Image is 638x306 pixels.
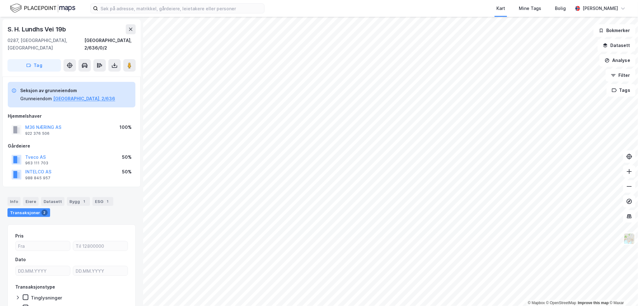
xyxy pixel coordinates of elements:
[20,95,52,102] div: Grunneiendom
[607,276,638,306] iframe: Chat Widget
[7,24,67,34] div: S. H. Lundhs Vei 19b
[41,209,48,216] div: 2
[519,5,541,12] div: Mine Tags
[7,59,61,72] button: Tag
[25,131,49,136] div: 922 376 506
[20,87,115,94] div: Seksjon av grunneiendom
[122,168,132,176] div: 50%
[8,142,135,150] div: Gårdeiere
[53,95,115,102] button: [GEOGRAPHIC_DATA], 2/636
[122,153,132,161] div: 50%
[496,5,505,12] div: Kart
[606,69,636,82] button: Filter
[10,3,75,14] img: logo.f888ab2527a4732fd821a326f86c7f29.svg
[25,161,48,166] div: 963 111 703
[15,232,24,240] div: Pris
[555,5,566,12] div: Bolig
[15,283,55,291] div: Transaksjonstype
[607,276,638,306] div: Kontrollprogram for chat
[73,266,128,275] input: DD.MM.YYYY
[16,266,70,275] input: DD.MM.YYYY
[41,197,64,206] div: Datasett
[7,37,84,52] div: 0287, [GEOGRAPHIC_DATA], [GEOGRAPHIC_DATA]
[16,241,70,251] input: Fra
[7,197,21,206] div: Info
[599,54,636,67] button: Analyse
[92,197,113,206] div: ESG
[84,37,136,52] div: [GEOGRAPHIC_DATA], 2/636/0/2
[120,124,132,131] div: 100%
[578,301,609,305] a: Improve this map
[598,39,636,52] button: Datasett
[15,256,26,263] div: Dato
[583,5,618,12] div: [PERSON_NAME]
[31,295,62,301] div: Tinglysninger
[23,197,39,206] div: Eiere
[105,198,111,205] div: 1
[81,198,87,205] div: 1
[73,241,128,251] input: Til 12800000
[623,233,635,245] img: Z
[67,197,90,206] div: Bygg
[528,301,545,305] a: Mapbox
[7,208,50,217] div: Transaksjoner
[98,4,264,13] input: Søk på adresse, matrikkel, gårdeiere, leietakere eller personer
[8,112,135,120] div: Hjemmelshaver
[593,24,636,37] button: Bokmerker
[546,301,576,305] a: OpenStreetMap
[25,176,50,181] div: 988 845 957
[607,84,636,97] button: Tags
